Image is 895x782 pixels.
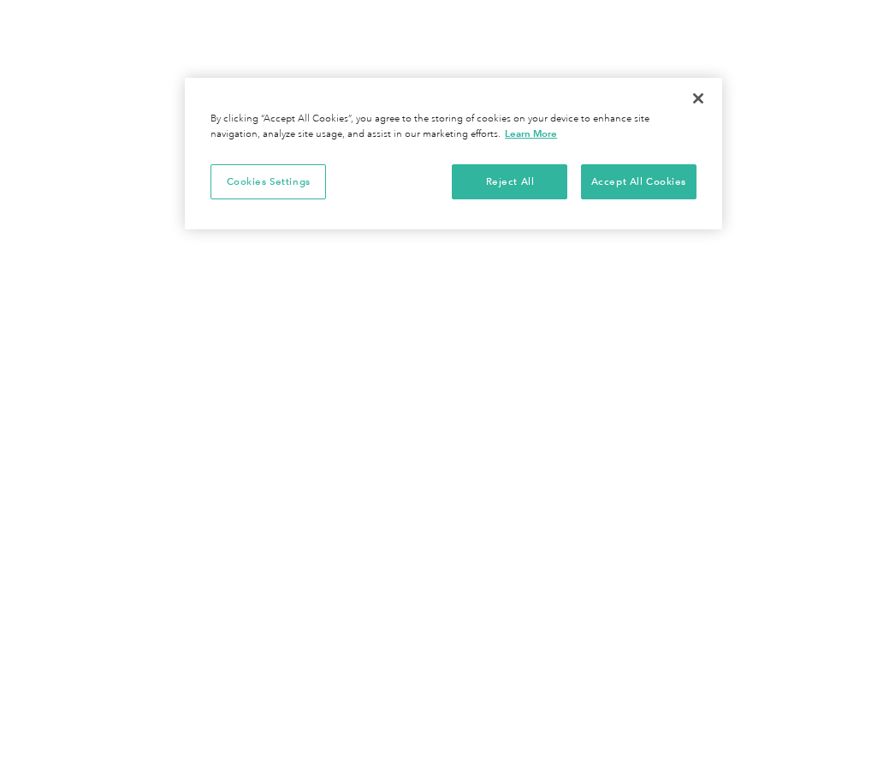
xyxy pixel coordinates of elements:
[452,164,567,200] button: Reject All
[185,78,722,229] div: Cookie banner
[185,78,722,229] div: Privacy
[505,127,557,139] a: More information about your privacy, opens in a new tab
[210,164,326,200] button: Cookies Settings
[679,80,717,117] button: Close
[581,164,696,200] button: Accept All Cookies
[210,112,696,142] div: By clicking “Accept All Cookies”, you agree to the storing of cookies on your device to enhance s...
